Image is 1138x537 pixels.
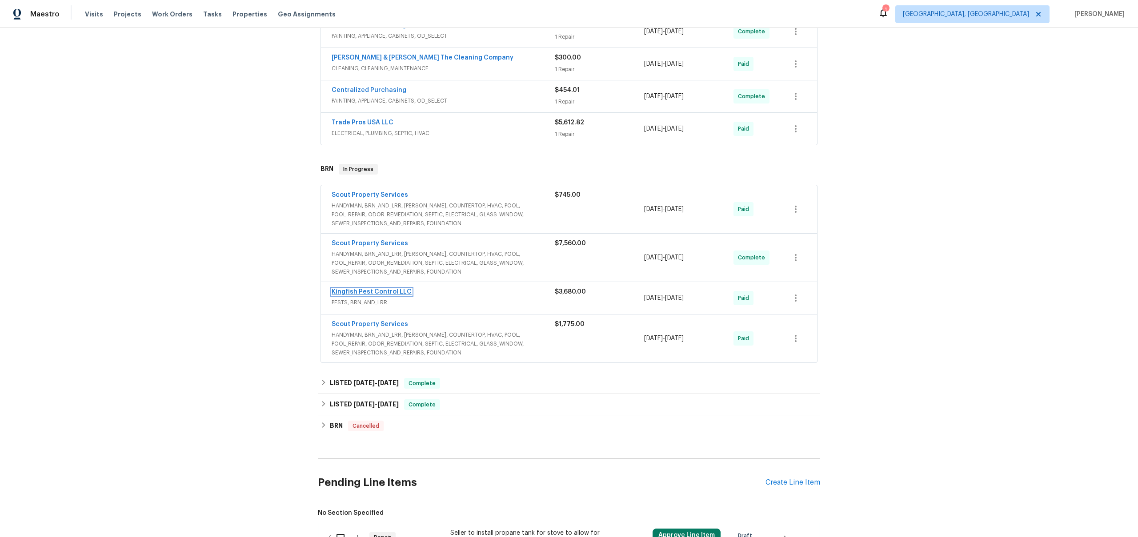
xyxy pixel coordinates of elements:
span: [DATE] [665,93,684,99]
span: [DATE] [665,335,684,342]
span: [DATE] [644,93,663,99]
span: $454.01 [555,87,580,93]
span: PAINTING, APPLIANCE, CABINETS, OD_SELECT [332,32,555,40]
a: Kingfish Pest Control LLC [332,289,412,295]
span: - [644,205,684,214]
span: Complete [405,379,439,388]
span: [DATE] [644,61,663,67]
span: [DATE] [644,126,663,132]
span: [DATE] [644,335,663,342]
a: [PERSON_NAME] & [PERSON_NAME] The Cleaning Company [332,55,513,61]
span: Tasks [203,11,222,17]
span: - [644,60,684,68]
span: [DATE] [644,255,663,261]
span: [DATE] [665,28,684,35]
span: Maestro [30,10,60,19]
span: HANDYMAN, BRN_AND_LRR, [PERSON_NAME], COUNTERTOP, HVAC, POOL, POOL_REPAIR, ODOR_REMEDIATION, SEPT... [332,201,555,228]
span: - [644,334,684,343]
h6: BRN [321,164,333,175]
span: PESTS, BRN_AND_LRR [332,298,555,307]
span: [DATE] [644,206,663,212]
span: Complete [738,92,769,101]
span: $5,612.82 [555,119,584,126]
span: [DATE] [353,380,375,386]
div: LISTED [DATE]-[DATE]Complete [318,373,820,394]
span: [DATE] [353,401,375,407]
a: Centralized Purchasing [332,87,406,93]
span: Paid [738,124,753,133]
span: - [644,92,684,101]
span: PAINTING, APPLIANCE, CABINETS, OD_SELECT [332,96,555,105]
div: LISTED [DATE]-[DATE]Complete [318,394,820,415]
div: 1 Repair [555,32,644,41]
div: 1 [882,5,889,14]
span: HANDYMAN, BRN_AND_LRR, [PERSON_NAME], COUNTERTOP, HVAC, POOL, POOL_REPAIR, ODOR_REMEDIATION, SEPT... [332,250,555,276]
div: 1 Repair [555,130,644,139]
span: Complete [738,253,769,262]
span: - [644,294,684,302]
a: Trade Pros USA LLC [332,119,393,126]
span: Cancelled [349,422,383,430]
div: 1 Repair [555,97,644,106]
div: Create Line Item [765,478,820,487]
span: CLEANING, CLEANING_MAINTENANCE [332,64,555,73]
span: - [353,380,399,386]
span: Properties [232,10,267,19]
span: ELECTRICAL, PLUMBING, SEPTIC, HVAC [332,129,555,138]
div: BRN In Progress [318,155,820,183]
span: Complete [738,27,769,36]
span: Paid [738,60,753,68]
span: Complete [405,400,439,409]
a: Scout Property Services [332,321,408,327]
span: $745.00 [555,192,581,198]
span: Work Orders [152,10,192,19]
span: [DATE] [665,61,684,67]
span: [PERSON_NAME] [1071,10,1125,19]
h6: LISTED [330,378,399,389]
h6: BRN [330,421,343,431]
span: - [644,253,684,262]
span: No Section Specified [318,509,820,517]
a: Scout Property Services [332,240,408,247]
span: Projects [114,10,141,19]
span: [DATE] [665,206,684,212]
h6: LISTED [330,399,399,410]
span: [GEOGRAPHIC_DATA], [GEOGRAPHIC_DATA] [903,10,1029,19]
span: Visits [85,10,103,19]
div: BRN Cancelled [318,415,820,437]
span: [DATE] [644,28,663,35]
span: Geo Assignments [278,10,336,19]
span: $1,775.00 [555,321,585,327]
span: Paid [738,205,753,214]
span: HANDYMAN, BRN_AND_LRR, [PERSON_NAME], COUNTERTOP, HVAC, POOL, POOL_REPAIR, ODOR_REMEDIATION, SEPT... [332,330,555,357]
span: - [644,124,684,133]
span: In Progress [340,165,377,174]
a: Scout Property Services [332,192,408,198]
span: - [353,401,399,407]
span: [DATE] [644,295,663,301]
span: $3,680.00 [555,289,586,295]
h2: Pending Line Items [318,462,765,503]
span: [DATE] [665,255,684,261]
span: Paid [738,294,753,302]
span: [DATE] [377,380,399,386]
span: $7,560.00 [555,240,586,247]
span: [DATE] [377,401,399,407]
span: - [644,27,684,36]
div: 1 Repair [555,65,644,74]
span: [DATE] [665,126,684,132]
span: [DATE] [665,295,684,301]
span: Paid [738,334,753,343]
span: $300.00 [555,55,581,61]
